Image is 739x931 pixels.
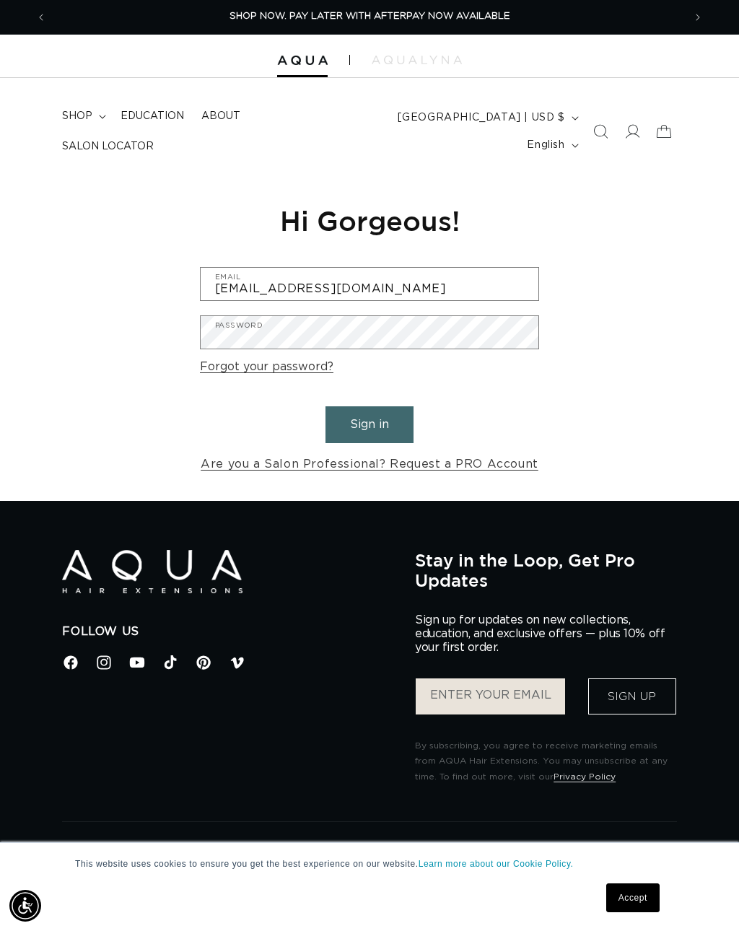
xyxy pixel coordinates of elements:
div: Accessibility Menu [9,890,41,922]
a: Are you a Salon Professional? Request a PRO Account [201,454,538,475]
a: Privacy Policy [554,772,616,781]
button: Sign Up [588,678,676,714]
a: Forgot your password? [200,357,333,377]
button: [GEOGRAPHIC_DATA] | USD $ [389,104,585,131]
a: About [193,101,249,131]
span: About [201,110,240,123]
p: By subscribing, you agree to receive marketing emails from AQUA Hair Extensions. You may unsubscr... [415,738,676,785]
img: Aqua Hair Extensions [62,550,242,594]
span: Salon Locator [62,140,154,153]
button: English [518,131,584,159]
span: SHOP NOW. PAY LATER WITH AFTERPAY NOW AVAILABLE [229,12,510,21]
h1: Hi Gorgeous! [200,203,539,238]
img: Aqua Hair Extensions [277,56,328,66]
a: Education [112,101,193,131]
span: English [527,138,564,153]
p: This website uses cookies to ensure you get the best experience on our website. [75,857,664,870]
p: Sign up for updates on new collections, education, and exclusive offers — plus 10% off your first... [415,613,676,655]
a: Salon Locator [53,131,162,162]
span: [GEOGRAPHIC_DATA] | USD $ [398,110,565,126]
summary: shop [53,101,112,131]
span: Education [121,110,184,123]
a: Learn more about our Cookie Policy. [419,859,574,869]
iframe: Chat Widget [538,775,739,931]
h2: Follow Us [62,624,393,639]
input: ENTER YOUR EMAIL [416,678,564,714]
input: Email [201,268,538,300]
img: aqualyna.com [372,56,462,64]
button: Next announcement [682,4,714,31]
span: shop [62,110,92,123]
h2: Stay in the Loop, Get Pro Updates [415,550,676,590]
button: Sign in [325,406,414,443]
summary: Search [585,115,616,147]
button: Previous announcement [25,4,57,31]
